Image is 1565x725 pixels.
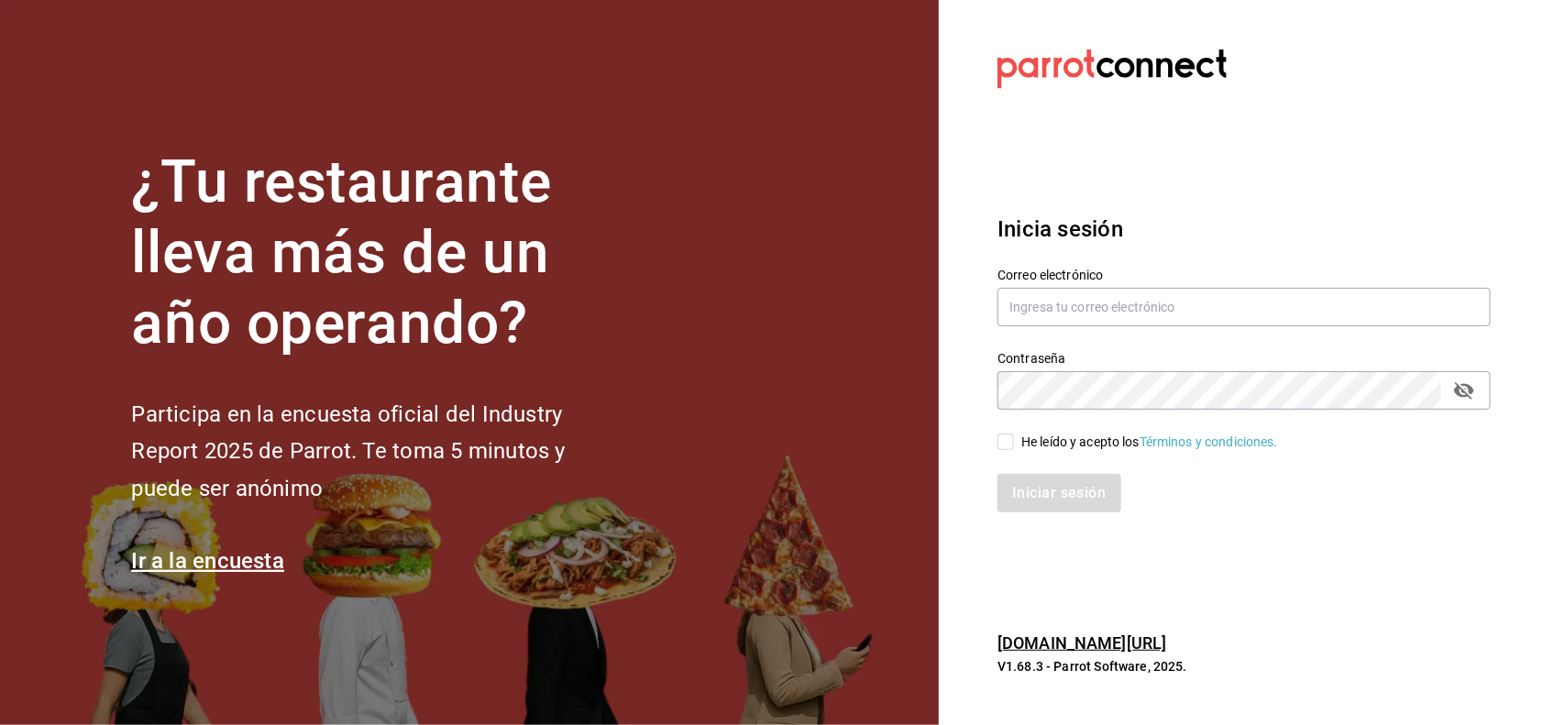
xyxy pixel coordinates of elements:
[1449,375,1480,406] button: passwordField
[997,657,1491,676] p: V1.68.3 - Parrot Software, 2025.
[997,353,1491,366] label: Contraseña
[131,396,626,508] h2: Participa en la encuesta oficial del Industry Report 2025 de Parrot. Te toma 5 minutos y puede se...
[997,269,1491,282] label: Correo electrónico
[1140,434,1278,449] a: Términos y condiciones.
[131,548,284,574] a: Ir a la encuesta
[1021,433,1278,452] div: He leído y acepto los
[997,288,1491,326] input: Ingresa tu correo electrónico
[997,633,1166,653] a: [DOMAIN_NAME][URL]
[131,148,626,358] h1: ¿Tu restaurante lleva más de un año operando?
[997,213,1491,246] h3: Inicia sesión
